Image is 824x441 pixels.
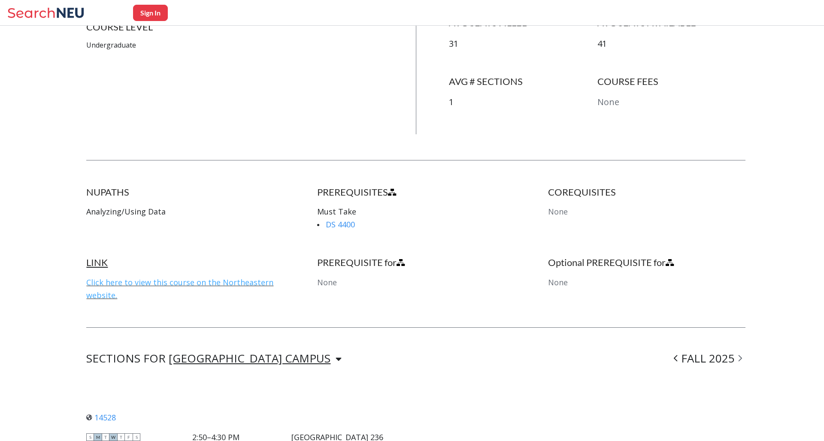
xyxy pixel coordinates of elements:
[548,257,746,269] h4: Optional PREREQUISITE for
[670,353,745,364] div: FALL 2025
[86,186,284,198] h4: NUPATHS
[94,433,102,441] span: M
[317,206,356,217] span: Must Take
[449,96,597,109] p: 1
[125,433,133,441] span: F
[86,433,94,441] span: S
[86,257,284,269] h4: LINK
[326,219,355,230] a: DS 4400
[86,205,284,218] p: Analyzing/Using Data
[86,412,116,423] a: 14528
[133,5,168,21] button: Sign In
[597,76,746,88] h4: COURSE FEES
[109,433,117,441] span: W
[597,96,746,109] p: None
[133,433,140,441] span: S
[86,21,383,33] h4: COURSE LEVEL
[548,186,746,198] h4: COREQUISITES
[548,206,568,217] span: None
[86,277,273,300] a: Click here to view this course on the Northeastern website.
[548,277,568,287] span: None
[317,257,515,269] h4: PREREQUISITE for
[597,38,746,50] p: 41
[317,186,515,198] h4: PREREQUISITES
[317,277,337,287] span: None
[86,353,342,364] div: SECTIONS FOR
[117,433,125,441] span: T
[102,433,109,441] span: T
[449,38,597,50] p: 31
[169,353,330,363] div: [GEOGRAPHIC_DATA] CAMPUS
[449,76,597,88] h4: AVG # SECTIONS
[86,40,383,50] p: Undergraduate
